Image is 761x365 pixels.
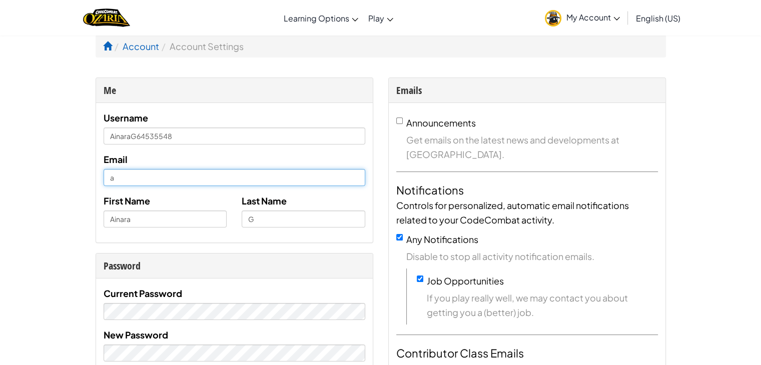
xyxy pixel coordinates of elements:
[396,345,658,361] h4: Contributor Class Emails
[368,13,384,23] span: Play
[636,13,680,23] span: English (US)
[159,39,244,53] li: Account Settings
[545,10,561,26] img: avatar
[406,117,476,128] label: Announcements
[104,83,365,97] div: Me
[396,199,629,225] span: Controls for personalized, automatic email notifications related to your CodeCombat activity.
[406,233,478,245] label: Any Notifications
[104,110,148,125] label: Username
[631,4,685,31] a: English (US)
[83,7,130,28] img: Home
[427,275,504,286] label: Job Opportunities
[406,249,658,263] span: Disable to stop all activity notification emails.
[123,40,159,52] a: Account
[104,327,168,342] label: New Password
[104,193,150,208] label: First Name
[279,4,363,31] a: Learning Options
[396,182,658,198] h4: Notifications
[363,4,398,31] a: Play
[396,83,658,97] div: Emails
[104,286,182,300] label: Current Password
[540,2,625,33] a: My Account
[566,12,620,22] span: My Account
[104,153,128,165] span: Email
[104,258,365,273] div: Password
[284,13,349,23] span: Learning Options
[427,290,658,319] span: If you play really well, we may contact you about getting you a (better) job.
[406,132,658,161] span: Get emails on the latest news and developments at [GEOGRAPHIC_DATA].
[83,7,130,28] a: Ozaria by CodeCombat logo
[242,193,287,208] label: Last Name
